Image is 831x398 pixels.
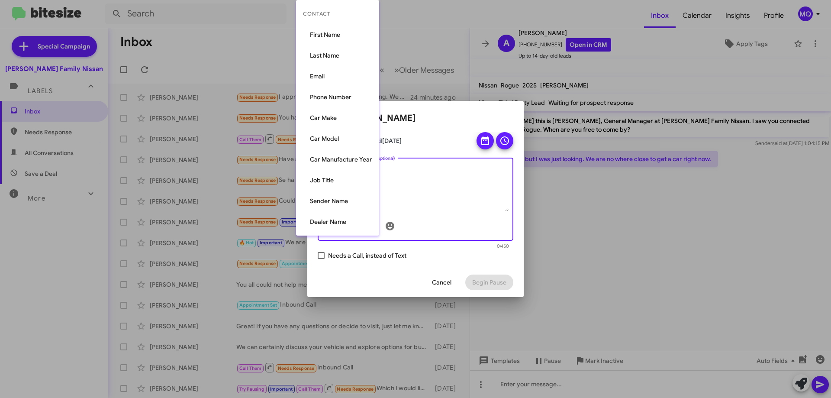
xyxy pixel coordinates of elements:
[296,87,379,107] button: Phone Number
[296,128,379,149] button: Car Model
[296,45,379,66] button: Last Name
[296,3,379,24] span: Contact
[296,191,379,211] button: Sender Name
[296,66,379,87] button: Email
[296,107,379,128] button: Car Make
[296,24,379,45] button: First Name
[296,170,379,191] button: Job Title
[296,211,379,232] button: Dealer Name
[296,149,379,170] button: Car Manufacture Year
